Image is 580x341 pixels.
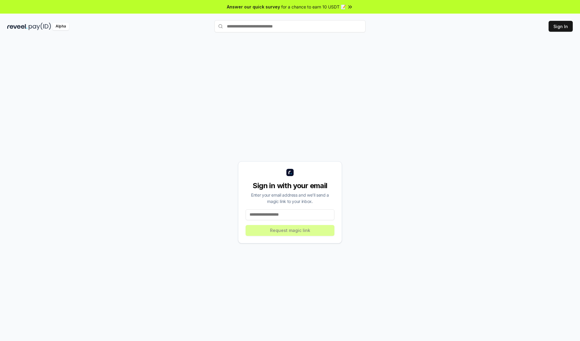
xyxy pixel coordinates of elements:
div: Sign in with your email [246,181,334,191]
span: for a chance to earn 10 USDT 📝 [281,4,346,10]
div: Enter your email address and we’ll send a magic link to your inbox. [246,192,334,204]
span: Answer our quick survey [227,4,280,10]
button: Sign In [549,21,573,32]
img: pay_id [29,23,51,30]
img: logo_small [286,169,294,176]
img: reveel_dark [7,23,27,30]
div: Alpha [52,23,69,30]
